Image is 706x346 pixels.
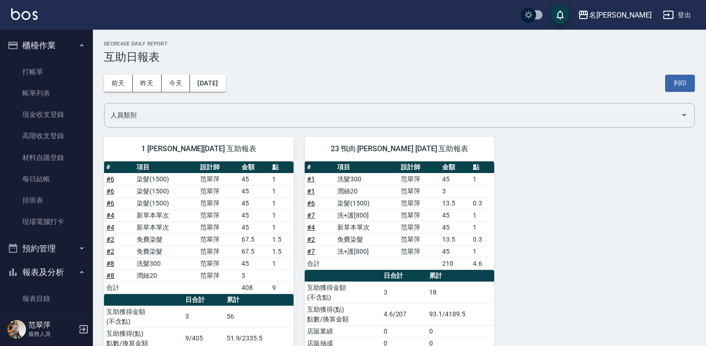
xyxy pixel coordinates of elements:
button: 昨天 [133,75,162,92]
a: #6 [106,175,114,183]
th: # [104,161,134,173]
img: Logo [11,8,38,20]
th: # [305,161,335,173]
td: 洗+護[800] [335,245,399,257]
th: 項目 [134,161,198,173]
td: 45 [239,257,269,269]
td: 范翠萍 [399,245,440,257]
td: 范翠萍 [198,221,239,233]
img: Person [7,320,26,339]
button: 報表及分析 [4,260,89,284]
td: 范翠萍 [399,221,440,233]
a: #4 [307,224,315,231]
td: 1.5 [270,233,294,245]
td: 范翠萍 [399,197,440,209]
td: 免費染髮 [335,233,399,245]
td: 1 [471,209,494,221]
a: 現金收支登錄 [4,104,89,125]
td: 0.3 [471,197,494,209]
td: 3 [440,185,470,197]
td: 洗髮300 [134,257,198,269]
td: 0 [427,325,494,337]
td: 互助獲得金額 (不含點) [305,282,381,303]
a: #7 [307,211,315,219]
a: #4 [106,211,114,219]
td: 4.6 [471,257,494,269]
td: 4.6/207 [381,303,427,325]
a: 材料自購登錄 [4,147,89,168]
td: 67.5 [239,245,269,257]
td: 范翠萍 [198,209,239,221]
td: 0 [381,325,427,337]
td: 93.1/4189.5 [427,303,494,325]
td: 洗髮300 [335,173,399,185]
td: 范翠萍 [198,245,239,257]
td: 染髮(1500) [134,185,198,197]
td: 45 [239,185,269,197]
input: 人員名稱 [108,107,677,123]
button: 今天 [162,75,190,92]
button: save [551,6,569,24]
td: 新草本單次 [134,209,198,221]
td: 新草本單次 [335,221,399,233]
td: 范翠萍 [198,185,239,197]
td: 1 [471,245,494,257]
td: 染髮(1500) [134,197,198,209]
a: 打帳單 [4,61,89,83]
td: 潤絲20 [335,185,399,197]
a: 排班表 [4,190,89,211]
button: 列印 [665,75,695,92]
a: #4 [106,224,114,231]
a: #8 [106,272,114,279]
td: 13.5 [440,233,470,245]
button: 預約管理 [4,237,89,261]
a: 報表目錄 [4,288,89,309]
table: a dense table [305,161,494,270]
td: 1 [270,257,294,269]
td: 45 [440,221,470,233]
div: 名[PERSON_NAME] [589,9,652,21]
a: #7 [307,248,315,255]
td: 洗+護[800] [335,209,399,221]
td: 范翠萍 [399,185,440,197]
button: 前天 [104,75,133,92]
td: 45 [440,245,470,257]
th: 點 [270,161,294,173]
h2: Decrease Daily Report [104,41,695,47]
td: 1 [270,173,294,185]
button: 登出 [659,6,695,24]
h5: 范翠萍 [28,320,76,330]
table: a dense table [104,161,294,294]
button: Open [677,108,692,122]
td: 45 [239,221,269,233]
th: 日合計 [381,270,427,282]
td: 范翠萍 [198,257,239,269]
td: 45 [440,209,470,221]
a: #6 [307,199,315,207]
td: 1 [270,221,294,233]
th: 設計師 [198,161,239,173]
th: 累計 [427,270,494,282]
td: 18 [427,282,494,303]
td: 45 [239,209,269,221]
span: 23 鴨肉 [PERSON_NAME] [DATE] 互助報表 [316,144,483,154]
a: 每日結帳 [4,168,89,190]
th: 設計師 [399,161,440,173]
a: #2 [307,236,315,243]
td: 1 [471,221,494,233]
td: 范翠萍 [198,233,239,245]
td: 45 [239,173,269,185]
th: 金額 [239,161,269,173]
td: 56 [224,306,294,327]
td: 1 [270,197,294,209]
a: 高階收支登錄 [4,125,89,147]
td: 210 [440,257,470,269]
td: 3 [381,282,427,303]
td: 染髮(1500) [134,173,198,185]
td: 0.3 [471,233,494,245]
td: 染髮(1500) [335,197,399,209]
td: 范翠萍 [399,233,440,245]
td: 互助獲得(點) 點數/換算金額 [305,303,381,325]
td: 1.5 [270,245,294,257]
th: 點 [471,161,494,173]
